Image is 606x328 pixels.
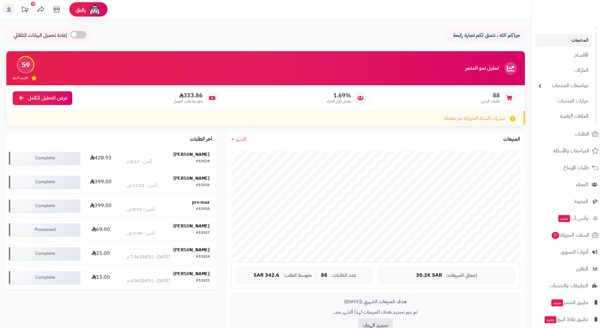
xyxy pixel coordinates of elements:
div: أمس - 2:40 ص [127,230,154,236]
img: ai-face.png [88,3,101,16]
img: logo-2.png [563,13,600,27]
div: هدف المبيعات الشهري ([DATE]) [236,298,515,305]
div: Processed [9,223,80,236]
h3: المبيعات [503,136,520,142]
div: [DATE] - [DATE] 4:04 م [127,278,170,284]
span: التطبيقات والخدمات [549,281,588,290]
td: 428.93 [83,146,119,170]
span: | [316,273,317,278]
span: تنبيهات السلة المتروكة غير مفعلة [444,115,505,122]
div: #13514 [196,254,210,260]
a: عرض التحليل الكامل [13,91,72,105]
span: طلبات الشهر [481,99,500,104]
td: 25.00 [83,242,119,265]
a: الملفات الرقمية [535,109,592,123]
span: أدوات التسويق [561,248,588,256]
div: #13513 [196,278,210,284]
strong: pro max [192,199,210,206]
span: عرض التحليل الكامل [28,94,67,102]
span: 0 [552,232,560,239]
span: جديد [551,299,563,306]
span: معدل تكرار الشراء [327,99,351,104]
div: 10 [31,2,35,6]
a: السلات المتروكة0 [535,227,602,243]
div: Complete [9,152,80,164]
span: 30.2K SAR [416,273,442,278]
td: 399.00 [83,170,119,194]
a: الطلبات [535,126,602,142]
td: 15.00 [83,266,119,289]
span: الشهر [236,135,246,143]
div: Complete [9,247,80,260]
div: أمس - 8:01 ص [127,206,154,213]
a: التقارير [535,261,602,276]
a: المدونة [535,194,602,209]
span: المراجعات والأسئلة [553,146,589,155]
p: لم يتم تحديد هدف للمبيعات لهذا الشهر بعد. [236,309,515,316]
td: 399.00 [83,194,119,218]
span: 88 [481,92,500,99]
div: #13518 [196,206,210,213]
a: المنتجات [535,34,592,47]
a: الأقسام [535,48,592,62]
div: Complete [9,176,80,188]
span: المدونة [574,197,588,206]
strong: [PERSON_NAME] [173,175,210,182]
div: #13516 [196,182,210,189]
span: تطبيق المتجر [551,298,588,307]
td: 69.00 [83,218,119,241]
div: Complete [9,199,80,212]
a: العملاء [535,177,602,192]
span: تطبيق نقاط البيع [544,315,588,324]
span: تقييم النمو [13,75,28,80]
span: متوسط طلب العميل [173,99,203,104]
a: التطبيقات والخدمات [535,278,602,293]
div: #13517 [196,230,210,236]
a: تطبيق المتجرجديد [535,295,602,310]
a: أدوات التسويق [535,244,602,260]
span: جديد [558,215,570,222]
span: السلات المتروكة [551,231,589,240]
span: إعادة تحميل البيانات التلقائي [14,32,67,39]
a: خيارات المنتجات [535,94,592,108]
span: عدد الطلبات: [331,273,356,278]
p: حياكم الله ، نتمنى لكم تجارة رابحة [450,32,520,39]
span: وآتس آب [558,214,588,223]
span: متوسط الطلب: [283,273,312,278]
div: أمس - 11:02 ص [127,182,157,189]
a: الماركات [535,64,592,77]
span: 1.69% [327,92,351,99]
a: الشهر [231,136,246,143]
span: طلبات الإرجاع [563,163,589,172]
span: جديد [545,316,556,323]
span: رفيق [76,6,86,13]
h3: تحليل نمو المتجر [465,66,499,71]
span: الطلبات [575,129,589,138]
a: المراجعات والأسئلة [535,143,602,158]
span: 88 [321,273,327,278]
span: العملاء [576,180,588,189]
strong: [PERSON_NAME] [173,151,210,158]
div: #13524 [196,158,210,165]
strong: [PERSON_NAME] [173,270,210,277]
a: طلبات الإرجاع [535,160,602,175]
div: [DATE] - [DATE] 7:46 م [127,254,170,260]
span: 333.86 [173,92,203,99]
a: تطبيق نقاط البيعجديد [535,312,602,327]
strong: [PERSON_NAME] [173,223,210,229]
a: مواصفات المنتجات [535,79,592,93]
div: Complete [9,271,80,284]
span: 342.6 SAR [254,273,279,278]
h3: آخر الطلبات [190,136,212,142]
a: تحديثات المنصة [17,3,33,17]
div: أمس - 8:22 م [127,158,151,165]
a: وآتس آبجديد [535,211,602,226]
span: إجمالي المبيعات: [446,273,477,278]
strong: [PERSON_NAME] [173,247,210,253]
span: التقارير [576,264,588,273]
